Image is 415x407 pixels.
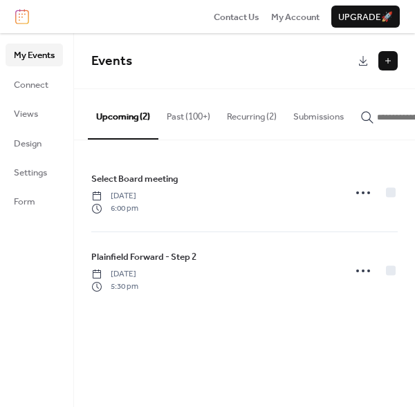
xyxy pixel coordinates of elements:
a: Views [6,102,63,124]
a: Design [6,132,63,154]
button: Submissions [285,89,352,138]
span: Connect [14,78,48,92]
a: Connect [6,73,63,95]
span: Events [91,48,132,74]
span: 5:30 pm [91,281,138,293]
span: [DATE] [91,190,138,202]
a: My Account [271,10,320,23]
button: Past (100+) [158,89,219,138]
a: Select Board meeting [91,171,178,187]
button: Recurring (2) [219,89,285,138]
span: My Events [14,48,55,62]
img: logo [15,9,29,24]
span: Settings [14,166,47,180]
a: Contact Us [214,10,259,23]
span: Upgrade 🚀 [338,10,393,24]
button: Upgrade🚀 [331,6,400,28]
span: 6:00 pm [91,202,138,215]
span: Views [14,107,38,121]
span: Form [14,195,35,209]
span: Plainfield Forward - Step 2 [91,250,196,264]
a: My Events [6,44,63,66]
span: Design [14,137,41,151]
span: Select Board meeting [91,172,178,186]
a: Settings [6,161,63,183]
a: Plainfield Forward - Step 2 [91,249,196,265]
a: Form [6,190,63,212]
span: [DATE] [91,268,138,281]
button: Upcoming (2) [88,89,158,139]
